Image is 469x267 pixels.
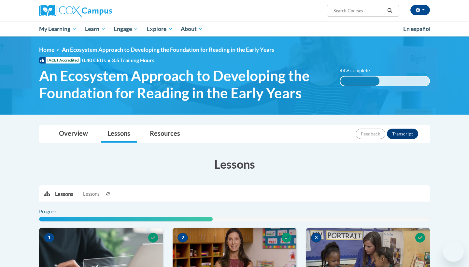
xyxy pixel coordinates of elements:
[39,46,54,53] a: Home
[39,67,330,102] span: An Ecosystem Approach to Developing the Foundation for Reading in the Early Years
[44,233,54,243] span: 1
[55,190,73,198] p: Lessons
[85,25,106,33] span: Learn
[181,25,203,33] span: About
[39,5,112,17] img: Cox Campus
[143,125,187,143] a: Resources
[82,57,112,64] span: 0.40 CEUs
[83,190,99,198] span: Lessons
[29,21,440,36] div: Main menu
[178,233,188,243] span: 2
[142,21,177,36] a: Explore
[39,57,80,63] span: IACET Accredited
[333,7,385,15] input: Search Courses
[340,77,379,86] div: 44% complete
[356,129,385,139] button: Feedback
[35,21,81,36] a: My Learning
[81,21,110,36] a: Learn
[114,25,138,33] span: Engage
[443,241,464,262] iframe: Button to launch messaging window
[340,67,377,74] label: 44% complete
[177,21,207,36] a: About
[62,46,274,53] span: An Ecosystem Approach to Developing the Foundation for Reading in the Early Years
[39,156,430,172] h3: Lessons
[387,129,418,139] button: Transcript
[399,22,435,36] a: En español
[311,233,321,243] span: 3
[39,208,77,215] label: Progress:
[39,25,77,33] span: My Learning
[107,57,110,63] span: •
[112,57,154,63] span: 3.5 Training Hours
[39,5,163,17] a: Cox Campus
[109,21,142,36] a: Engage
[147,25,173,33] span: Explore
[385,7,395,15] button: Search
[52,125,94,143] a: Overview
[101,125,137,143] a: Lessons
[403,25,431,32] span: En español
[410,5,430,15] button: Account Settings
